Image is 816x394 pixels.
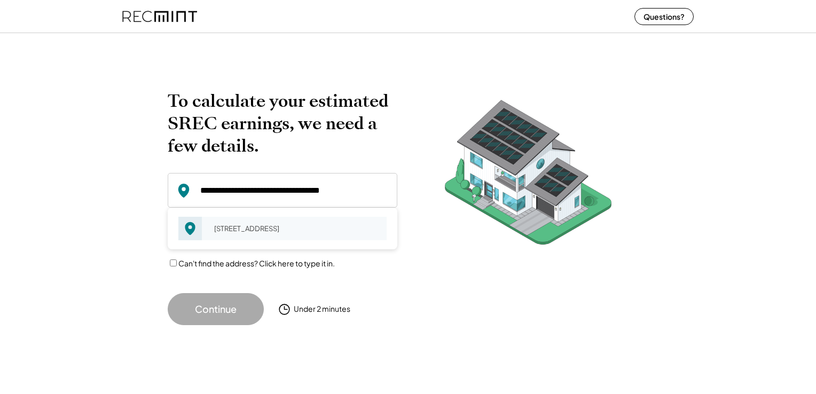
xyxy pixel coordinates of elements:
img: RecMintArtboard%207.png [424,90,632,261]
h2: To calculate your estimated SREC earnings, we need a few details. [168,90,397,157]
img: recmint-logotype%403x%20%281%29.jpeg [122,2,197,30]
button: Continue [168,293,264,325]
div: Under 2 minutes [294,304,350,314]
div: [STREET_ADDRESS] [207,221,387,236]
label: Can't find the address? Click here to type it in. [178,258,335,268]
button: Questions? [634,8,694,25]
